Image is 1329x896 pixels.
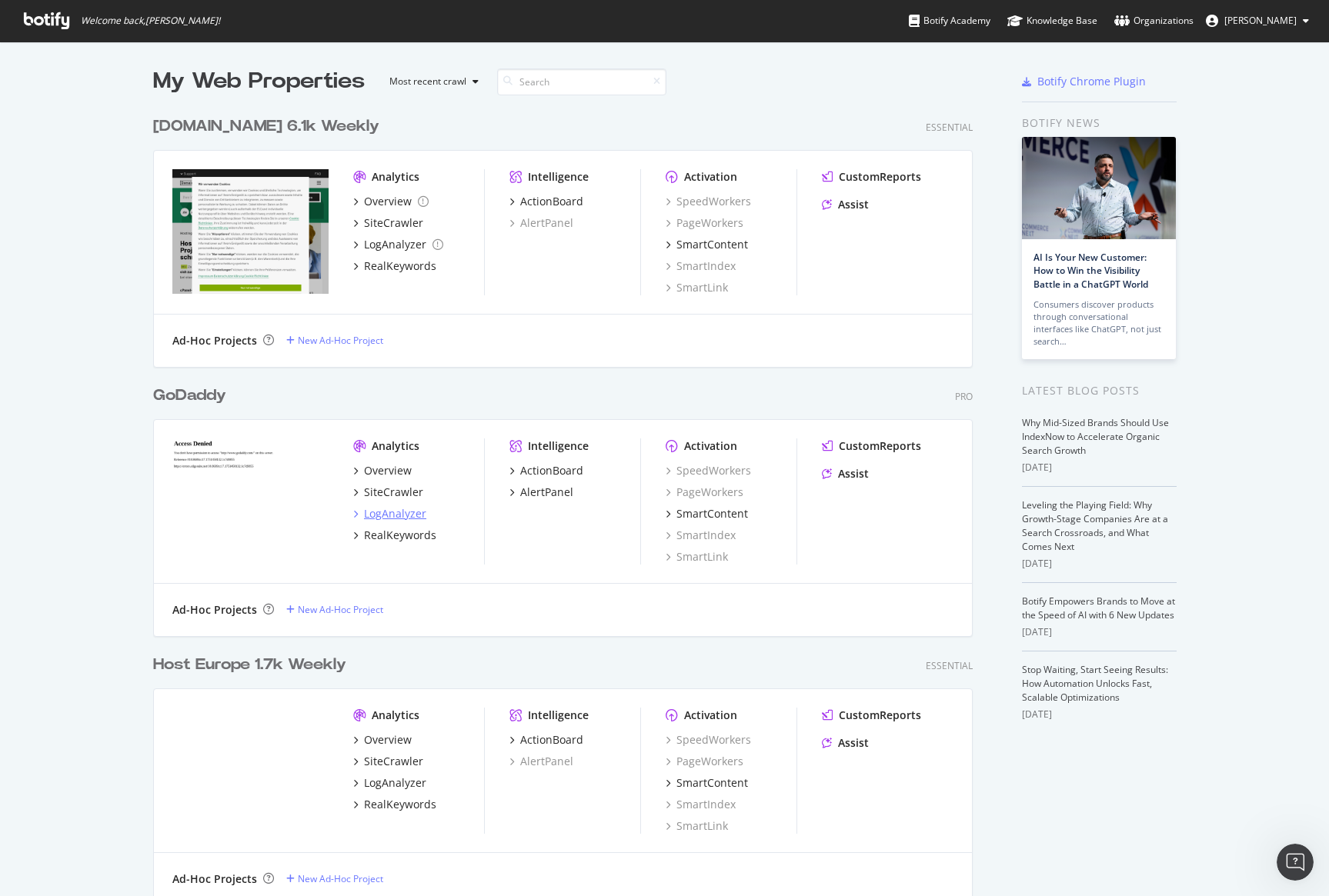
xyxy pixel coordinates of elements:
div: [DATE] [1022,461,1177,475]
div: New Ad-Hoc Project [298,872,383,885]
div: Ad-Hoc Projects [172,602,257,618]
a: Host Europe 1.7k Weekly [153,654,352,676]
a: Stop Waiting, Start Seeing Results: How Automation Unlocks Fast, Scalable Optimizations [1022,663,1168,704]
a: New Ad-Hoc Project [286,603,383,616]
div: Botify Chrome Plugin [1037,74,1146,89]
a: SiteCrawler [353,485,423,500]
a: CustomReports [822,438,921,454]
a: PageWorkers [666,215,743,231]
div: LogAnalyzer [364,237,426,252]
div: Knowledge Base [1007,13,1097,28]
div: AlertPanel [520,485,573,500]
a: SpeedWorkers [666,194,751,209]
img: AI Is Your New Customer: How to Win the Visibility Battle in a ChatGPT World [1022,137,1176,239]
button: Most recent crawl [377,69,485,94]
div: ActionBoard [520,732,583,748]
div: Most recent crawl [389,77,466,86]
a: SmartIndex [666,797,736,812]
a: New Ad-Hoc Project [286,872,383,885]
a: ActionBoard [509,463,583,478]
a: LogAnalyzer [353,775,426,791]
div: CustomReports [839,438,921,454]
a: SpeedWorkers [666,463,751,478]
a: SmartLink [666,280,728,295]
div: CustomReports [839,169,921,185]
a: Assist [822,197,869,212]
div: ActionBoard [520,463,583,478]
div: Ad-Hoc Projects [172,333,257,348]
span: Mike Tekula [1224,14,1297,27]
div: Botify Academy [909,13,990,28]
div: SmartContent [676,506,748,521]
a: SmartContent [666,775,748,791]
div: [DATE] [1022,625,1177,639]
a: Overview [353,194,429,209]
div: Assist [838,466,869,481]
div: Overview [364,194,412,209]
a: Assist [822,735,869,751]
div: Assist [838,735,869,751]
div: SiteCrawler [364,485,423,500]
a: [DOMAIN_NAME] 6.1k Weekly [153,115,386,138]
div: [DATE] [1022,557,1177,571]
div: Analytics [372,169,419,185]
span: Welcome back, [PERSON_NAME] ! [81,15,220,27]
div: Essential [926,121,973,134]
a: AlertPanel [509,215,573,231]
div: RealKeywords [364,528,436,543]
a: SiteCrawler [353,215,423,231]
div: SiteCrawler [364,215,423,231]
div: Assist [838,197,869,212]
div: Intelligence [528,438,589,454]
div: Host Europe 1.7k Weekly [153,654,346,676]
a: SiteCrawler [353,754,423,769]
a: Overview [353,732,412,748]
div: [DOMAIN_NAME] 6.1k Weekly [153,115,379,138]
a: LogAnalyzer [353,506,426,521]
div: Analytics [372,708,419,723]
a: SpeedWorkers [666,732,751,748]
div: Activation [684,708,737,723]
div: AlertPanel [509,754,573,769]
div: Intelligence [528,708,589,723]
div: Activation [684,169,737,185]
div: Consumers discover products through conversational interfaces like ChatGPT, not just search… [1033,298,1164,348]
div: Ad-Hoc Projects [172,871,257,887]
div: Essential [926,659,973,672]
div: Organizations [1114,13,1194,28]
button: [PERSON_NAME] [1194,8,1321,33]
a: SmartContent [666,506,748,521]
div: My Web Properties [153,66,365,97]
a: Overview [353,463,412,478]
a: SmartIndex [666,528,736,543]
div: RealKeywords [364,258,436,274]
img: host.europe.de [172,708,329,832]
div: SmartContent [676,237,748,252]
div: CustomReports [839,708,921,723]
a: ActionBoard [509,194,583,209]
div: PageWorkers [666,485,743,500]
a: GoDaddy [153,385,232,407]
a: SmartLink [666,549,728,565]
a: Botify Empowers Brands to Move at the Speed of AI with 6 New Updates [1022,595,1175,621]
div: GoDaddy [153,385,226,407]
img: df.eu [172,169,329,294]
a: ActionBoard [509,732,583,748]
a: AI Is Your New Customer: How to Win the Visibility Battle in a ChatGPT World [1033,251,1148,290]
div: Latest Blog Posts [1022,382,1177,399]
a: New Ad-Hoc Project [286,334,383,347]
a: Why Mid-Sized Brands Should Use IndexNow to Accelerate Organic Search Growth [1022,416,1169,457]
a: SmartLink [666,818,728,834]
a: PageWorkers [666,754,743,769]
a: Leveling the Playing Field: Why Growth-Stage Companies Are at a Search Crossroads, and What Comes... [1022,498,1168,553]
div: LogAnalyzer [364,775,426,791]
div: [DATE] [1022,708,1177,721]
